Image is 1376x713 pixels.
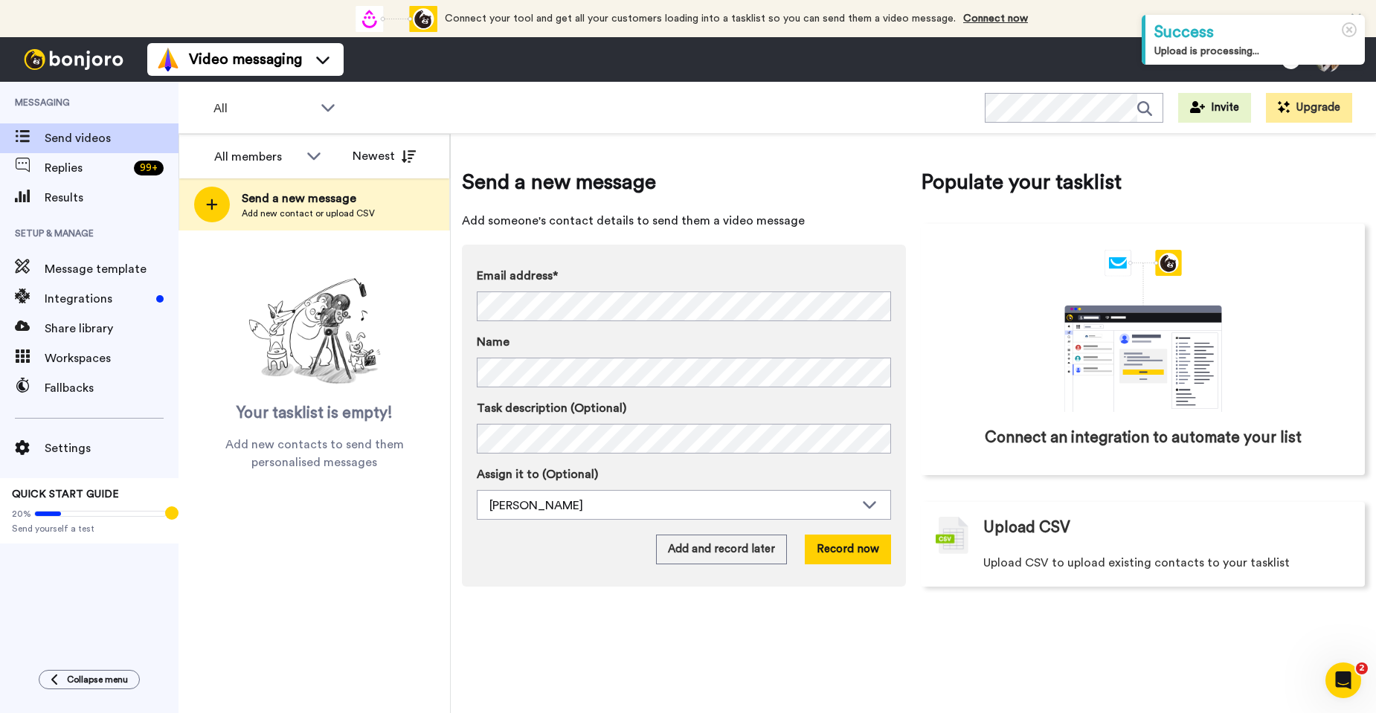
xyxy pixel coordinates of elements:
[165,506,179,520] div: Tooltip anchor
[805,535,891,564] button: Record now
[189,49,302,70] span: Video messaging
[983,517,1070,539] span: Upload CSV
[156,48,180,71] img: vm-color.svg
[214,148,299,166] div: All members
[1325,662,1361,698] iframe: Intercom live chat
[45,159,128,177] span: Replies
[45,349,179,367] span: Workspaces
[1356,662,1368,674] span: 2
[1154,44,1356,59] div: Upload is processing...
[45,320,179,338] span: Share library
[1266,93,1352,123] button: Upgrade
[201,436,428,471] span: Add new contacts to send them personalised messages
[1178,93,1251,123] button: Invite
[477,465,891,483] label: Assign it to (Optional)
[213,100,313,117] span: All
[1032,250,1255,412] div: animation
[242,190,375,207] span: Send a new message
[963,13,1028,24] a: Connect now
[12,508,31,520] span: 20%
[445,13,956,24] span: Connect your tool and get all your customers loading into a tasklist so you can send them a video...
[67,674,128,685] span: Collapse menu
[985,427,1302,449] span: Connect an integration to automate your list
[45,439,179,457] span: Settings
[983,554,1290,572] span: Upload CSV to upload existing contacts to your tasklist
[237,402,393,425] span: Your tasklist is empty!
[477,267,891,285] label: Email address*
[12,523,167,535] span: Send yourself a test
[45,260,179,278] span: Message template
[18,49,129,70] img: bj-logo-header-white.svg
[462,167,906,197] span: Send a new message
[12,489,119,500] span: QUICK START GUIDE
[356,6,437,32] div: animation
[45,290,150,308] span: Integrations
[45,129,179,147] span: Send videos
[921,167,1365,197] span: Populate your tasklist
[341,141,427,171] button: Newest
[39,670,140,689] button: Collapse menu
[240,272,389,391] img: ready-set-action.png
[45,379,179,397] span: Fallbacks
[656,535,787,564] button: Add and record later
[134,161,164,175] div: 99 +
[477,399,891,417] label: Task description (Optional)
[489,497,855,514] div: [PERSON_NAME]
[242,207,375,219] span: Add new contact or upload CSV
[936,517,968,554] img: csv-grey.png
[1154,21,1356,44] div: Success
[45,189,179,207] span: Results
[462,212,906,230] span: Add someone's contact details to send them a video message
[477,333,509,351] span: Name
